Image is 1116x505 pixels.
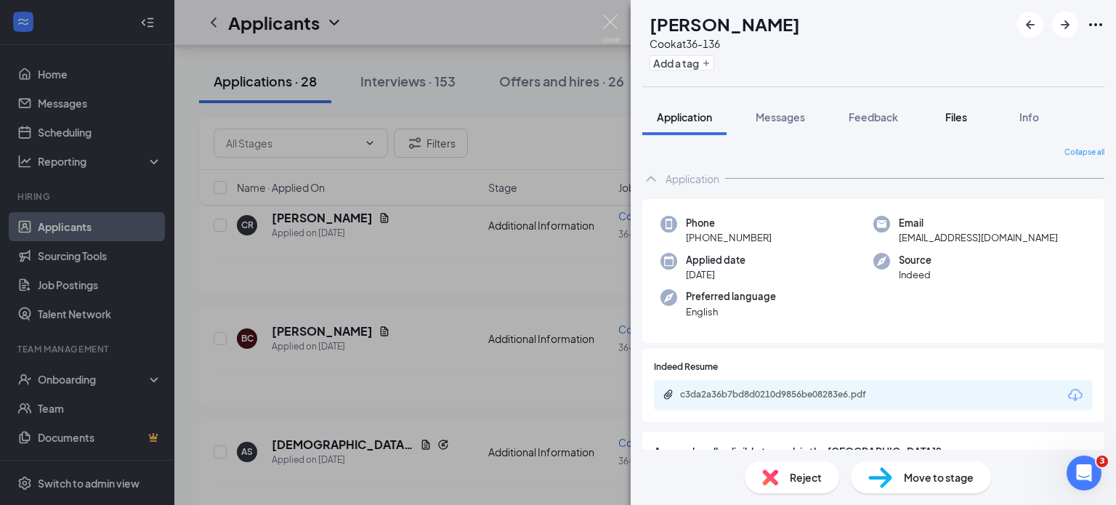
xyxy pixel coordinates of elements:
[1052,12,1078,38] button: ArrowRight
[899,253,931,267] span: Source
[904,469,974,485] span: Move to stage
[686,230,772,245] span: [PHONE_NUMBER]
[1096,456,1108,467] span: 3
[1017,12,1043,38] button: ArrowLeftNew
[666,171,719,186] div: Application
[663,389,674,400] svg: Paperclip
[686,267,745,282] span: [DATE]
[790,469,822,485] span: Reject
[654,360,718,374] span: Indeed Resume
[1067,387,1084,404] svg: Download
[663,389,898,403] a: Paperclipc3da2a36b7bd8d0210d9856be08283e6.pdf
[686,289,776,304] span: Preferred language
[686,216,772,230] span: Phone
[650,55,714,70] button: PlusAdd a tag
[899,267,931,282] span: Indeed
[1056,16,1074,33] svg: ArrowRight
[1067,456,1101,490] iframe: Intercom live chat
[1064,147,1104,158] span: Collapse all
[702,59,711,68] svg: Plus
[680,389,883,400] div: c3da2a36b7bd8d0210d9856be08283e6.pdf
[1022,16,1039,33] svg: ArrowLeftNew
[686,304,776,319] span: English
[849,110,898,124] span: Feedback
[650,12,800,36] h1: [PERSON_NAME]
[650,36,800,51] div: Cook at 36-136
[654,443,1093,459] span: Are you legally eligible to work in the [GEOGRAPHIC_DATA]?
[642,170,660,187] svg: ChevronUp
[899,216,1058,230] span: Email
[686,253,745,267] span: Applied date
[1019,110,1039,124] span: Info
[1087,16,1104,33] svg: Ellipses
[899,230,1058,245] span: [EMAIL_ADDRESS][DOMAIN_NAME]
[657,110,712,124] span: Application
[945,110,967,124] span: Files
[756,110,805,124] span: Messages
